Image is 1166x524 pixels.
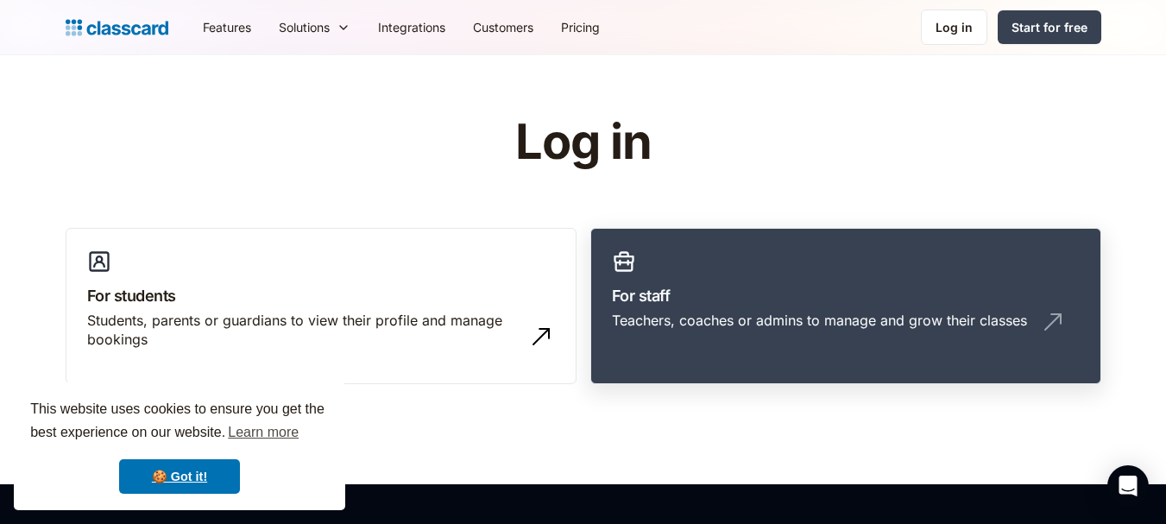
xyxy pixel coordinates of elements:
[87,284,555,307] h3: For students
[119,459,240,494] a: dismiss cookie message
[66,228,577,385] a: For studentsStudents, parents or guardians to view their profile and manage bookings
[590,228,1101,385] a: For staffTeachers, coaches or admins to manage and grow their classes
[1107,465,1149,507] div: Open Intercom Messenger
[225,420,301,445] a: learn more about cookies
[265,8,364,47] div: Solutions
[14,382,345,510] div: cookieconsent
[547,8,614,47] a: Pricing
[309,116,857,169] h1: Log in
[364,8,459,47] a: Integrations
[279,18,330,36] div: Solutions
[66,16,168,40] a: home
[87,311,520,350] div: Students, parents or guardians to view their profile and manage bookings
[921,9,987,45] a: Log in
[612,284,1080,307] h3: For staff
[936,18,973,36] div: Log in
[189,8,265,47] a: Features
[459,8,547,47] a: Customers
[998,10,1101,44] a: Start for free
[30,399,329,445] span: This website uses cookies to ensure you get the best experience on our website.
[612,311,1027,330] div: Teachers, coaches or admins to manage and grow their classes
[1012,18,1087,36] div: Start for free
